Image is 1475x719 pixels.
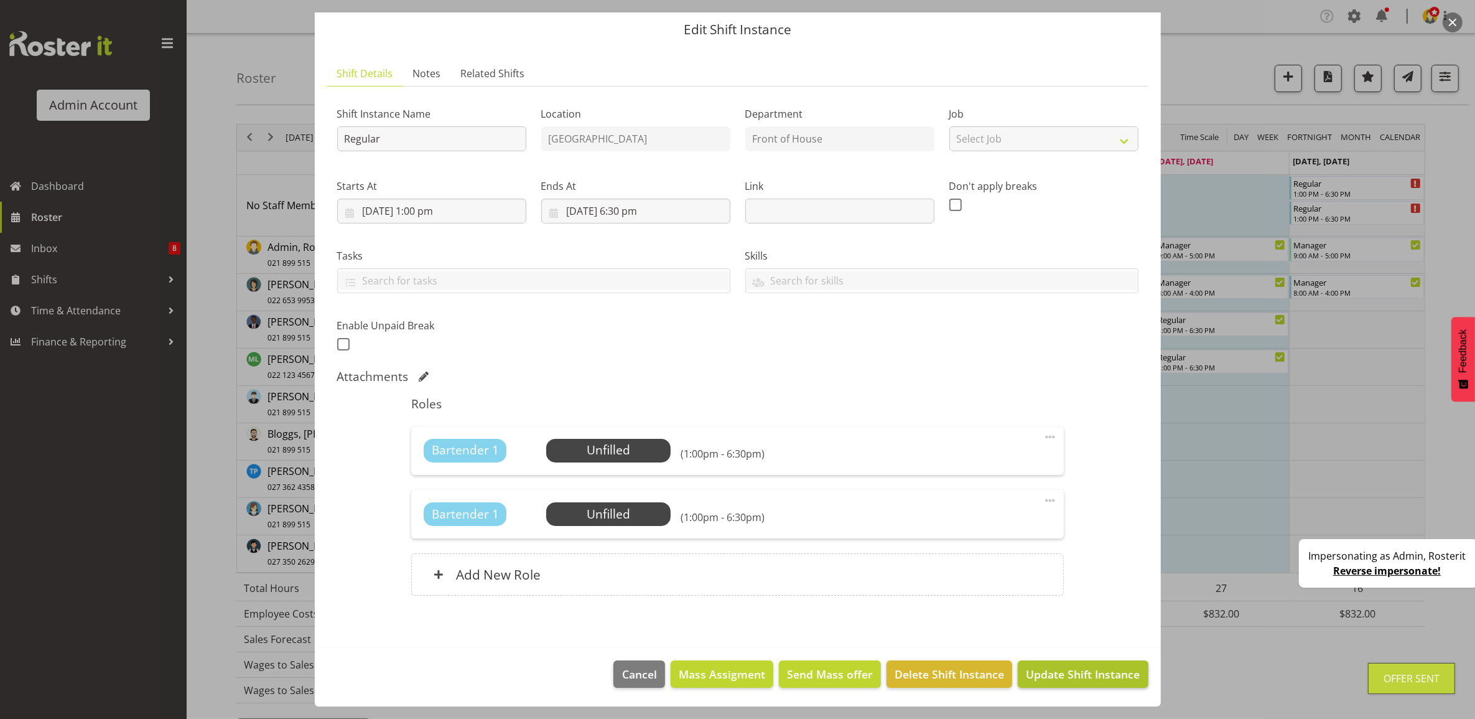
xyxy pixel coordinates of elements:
span: Bartender 1 [432,505,499,524]
label: Skills [745,248,1138,263]
label: Job [949,106,1138,121]
h6: Add New Role [456,566,541,583]
span: Cancel [622,666,657,682]
span: Feedback [1458,329,1469,373]
span: Unfilled [587,505,630,522]
button: Update Shift Instance [1018,660,1148,688]
button: Mass Assigment [671,660,773,688]
p: Edit Shift Instance [327,23,1148,36]
h6: (1:00pm - 6:30pm) [681,511,765,524]
h6: (1:00pm - 6:30pm) [681,448,765,460]
span: Notes [413,66,441,81]
input: Search for tasks [338,271,730,290]
input: Search for skills [746,271,1138,290]
span: Delete Shift Instance [895,666,1004,682]
button: Feedback - Show survey [1451,317,1475,402]
span: Shift Details [337,66,393,81]
button: Delete Shift Instance [886,660,1012,688]
label: Location [541,106,730,121]
label: Ends At [541,179,730,194]
label: Don't apply breaks [949,179,1138,194]
span: Update Shift Instance [1026,666,1140,682]
label: Shift Instance Name [337,106,526,121]
div: Offer Sent [1384,671,1440,686]
label: Starts At [337,179,526,194]
span: Bartender 1 [432,441,499,459]
label: Tasks [337,248,730,263]
input: Click to select... [541,199,730,223]
h5: Roles [411,397,1064,411]
a: Reverse impersonate! [1333,564,1441,578]
p: Impersonating as Admin, Rosterit [1308,548,1466,563]
label: Link [745,179,934,194]
button: Send Mass offer [779,660,881,688]
button: Cancel [613,660,664,688]
input: Shift Instance Name [337,126,526,151]
span: Related Shifts [461,66,525,81]
input: Click to select... [337,199,526,223]
h5: Attachments [337,369,409,384]
span: Mass Assigment [679,666,765,682]
span: Send Mass offer [787,666,873,682]
label: Department [745,106,934,121]
span: Unfilled [587,441,630,458]
label: Enable Unpaid Break [337,318,526,333]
